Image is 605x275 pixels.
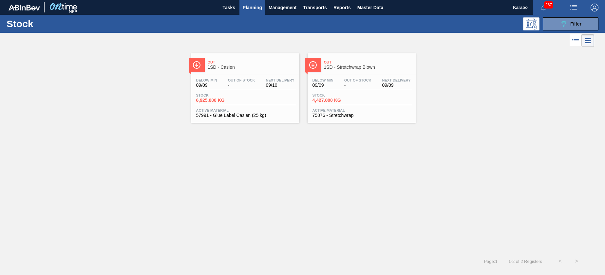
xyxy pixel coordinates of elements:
span: Filter [570,21,581,27]
span: 6,925.000 KG [196,98,242,103]
span: - [344,83,371,88]
button: Filter [543,17,598,30]
button: < [552,253,568,269]
span: Management [269,4,297,11]
span: 1SD - Casien [208,65,296,70]
span: Page : 1 [484,259,497,264]
span: - [228,83,255,88]
span: Active Material [312,108,411,112]
span: 09/09 [312,83,333,88]
span: 267 [544,1,553,9]
a: ÍconeOut1SD - CasienBelow Min09/09Out Of Stock-Next Delivery09/10Stock6,925.000 KGActive Material... [186,48,303,123]
span: Active Material [196,108,294,112]
span: Out [324,60,412,64]
img: TNhmsLtSVTkK8tSr43FrP2fwEKptu5GPRR3wAAAABJRU5ErkJggg== [9,5,40,10]
span: Stock [196,93,242,97]
span: Tasks [222,4,236,11]
span: Stock [312,93,358,97]
span: Transports [303,4,327,11]
div: List Vision [570,34,582,47]
span: Below Min [196,78,217,82]
img: userActions [570,4,577,11]
span: 4,427.000 KG [312,98,358,103]
button: Notifications [533,3,554,12]
span: 09/09 [196,83,217,88]
a: ÍconeOut1SD - Stretchwrap BlownBelow Min09/09Out Of Stock-Next Delivery09/09Stock4,427.000 KGActi... [303,48,419,123]
span: Out [208,60,296,64]
span: 1 - 2 of 2 Registers [507,259,542,264]
span: 09/09 [382,83,411,88]
h1: Stock [7,20,104,27]
button: > [568,253,585,269]
span: Out Of Stock [228,78,255,82]
span: Master Data [357,4,383,11]
span: Planning [243,4,262,11]
span: Below Min [312,78,333,82]
span: 1SD - Stretchwrap Blown [324,65,412,70]
span: Next Delivery [382,78,411,82]
img: Logout [591,4,598,11]
img: Ícone [309,61,317,69]
div: Programming: no user selected [523,17,539,30]
img: Ícone [193,61,201,69]
div: Card Vision [582,34,594,47]
span: Out Of Stock [344,78,371,82]
span: Reports [333,4,351,11]
span: 57991 - Glue Label Casien (25 kg) [196,113,294,118]
span: 09/10 [266,83,294,88]
span: 75876 - Stretchwrap [312,113,411,118]
span: Next Delivery [266,78,294,82]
